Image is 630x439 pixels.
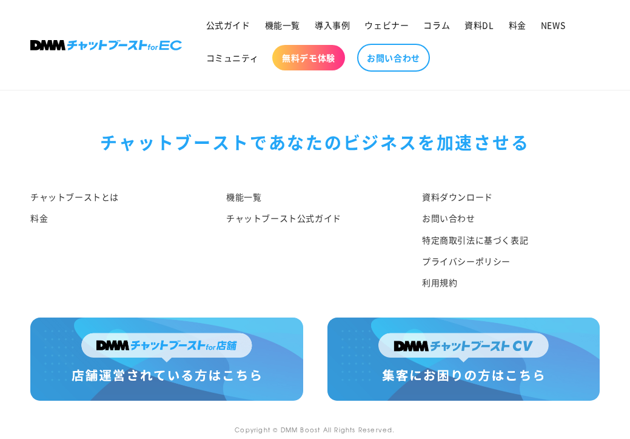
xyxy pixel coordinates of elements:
a: NEWS [534,12,572,38]
a: コミュニティ [199,45,267,70]
a: コラム [416,12,457,38]
span: 公式ガイド [206,19,250,30]
a: チャットブーストとは [30,189,119,208]
span: 料金 [509,19,526,30]
div: チャットブーストで あなたのビジネスを加速させる [30,127,600,157]
img: 株式会社DMM Boost [30,40,182,50]
a: お問い合わせ [422,208,475,229]
a: 特定商取引法に基づく表記 [422,230,528,251]
span: コラム [423,19,450,30]
a: 機能一覧 [258,12,307,38]
a: 機能一覧 [226,189,261,208]
a: 利用規約 [422,272,457,293]
span: 資料DL [464,19,494,30]
a: 導入事例 [307,12,357,38]
span: ウェビナー [364,19,409,30]
a: お問い合わせ [357,44,430,72]
a: 料金 [501,12,534,38]
a: ウェビナー [357,12,416,38]
span: 導入事例 [315,19,350,30]
a: 資料ダウンロード [422,189,493,208]
a: チャットブースト公式ガイド [226,208,341,229]
img: 店舗運営されている方はこちら [30,318,303,400]
small: Copyright © DMM Boost All Rights Reserved. [235,425,395,434]
span: 機能一覧 [265,19,300,30]
img: 集客にお困りの方はこちら [327,318,600,400]
span: NEWS [541,19,565,30]
a: プライバシーポリシー [422,251,511,272]
a: 無料デモ体験 [272,45,345,70]
a: 資料DL [457,12,501,38]
a: 料金 [30,208,48,229]
span: お問い合わせ [367,52,420,63]
span: コミュニティ [206,52,260,63]
span: 無料デモ体験 [282,52,335,63]
a: 公式ガイド [199,12,258,38]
